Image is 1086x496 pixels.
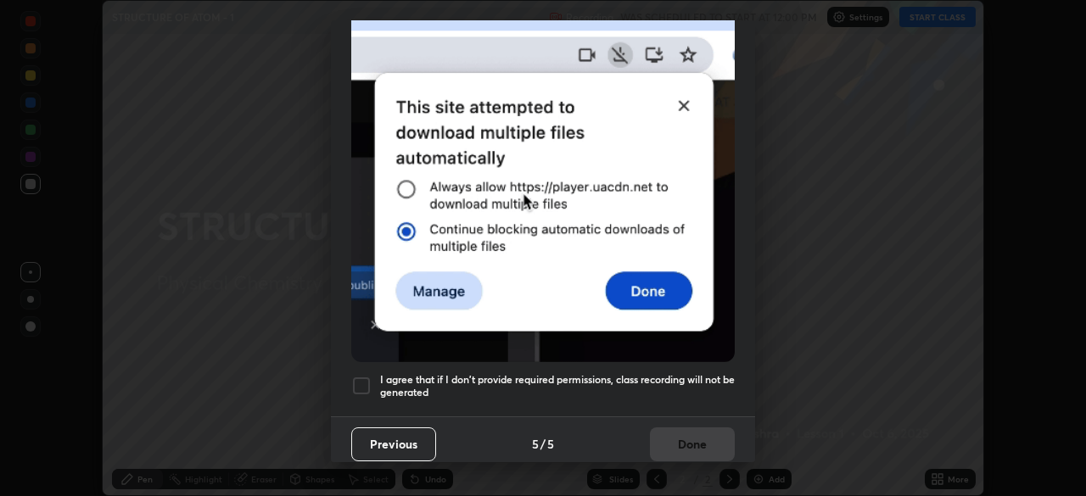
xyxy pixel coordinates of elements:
[547,435,554,453] h4: 5
[380,373,735,399] h5: I agree that if I don't provide required permissions, class recording will not be generated
[540,435,546,453] h4: /
[532,435,539,453] h4: 5
[351,427,436,461] button: Previous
